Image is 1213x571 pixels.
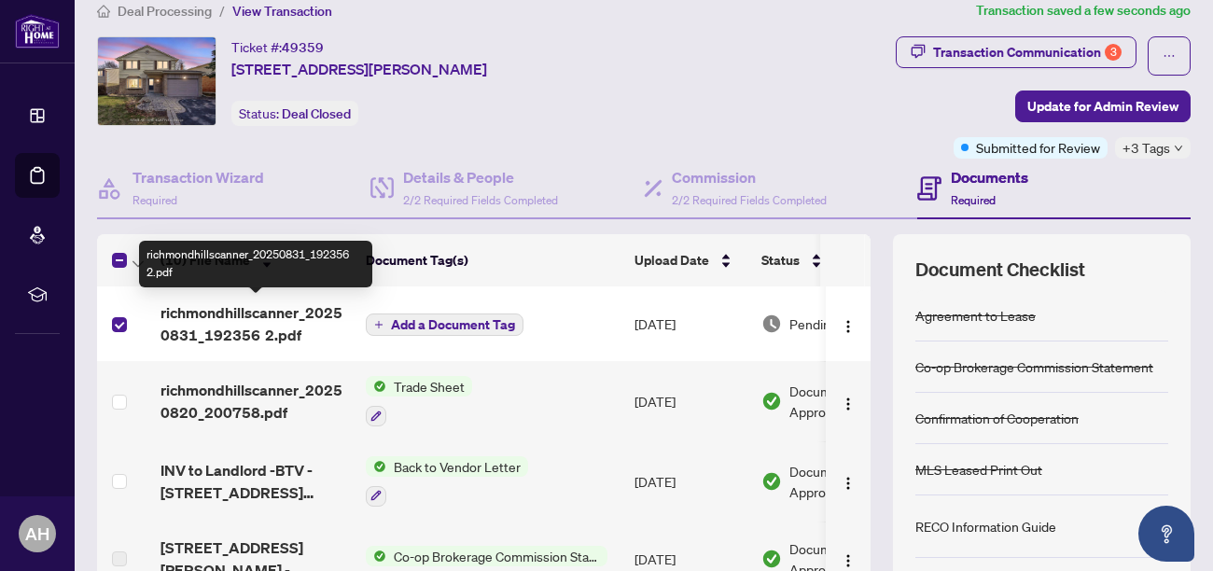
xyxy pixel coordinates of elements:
[132,193,177,207] span: Required
[366,313,523,336] button: Add a Document Tag
[231,58,487,80] span: [STREET_ADDRESS][PERSON_NAME]
[366,546,607,566] button: Status IconCo-op Brokerage Commission Statement
[160,301,351,346] span: richmondhillscanner_20250831_192356 2.pdf
[915,356,1153,377] div: Co-op Brokerage Commission Statement
[366,376,386,397] img: Status Icon
[761,391,782,411] img: Document Status
[25,521,49,547] span: AH
[1138,506,1194,562] button: Open asap
[98,37,216,125] img: IMG-N12203346_1.jpg
[1163,49,1176,63] span: ellipsis
[915,408,1079,428] div: Confirmation of Cooperation
[366,546,386,566] img: Status Icon
[841,553,856,568] img: Logo
[627,234,754,286] th: Upload Date
[976,137,1100,158] span: Submitted for Review
[358,234,627,286] th: Document Tag(s)
[160,379,351,424] span: richmondhillscanner_20250820_200758.pdf
[915,257,1085,283] span: Document Checklist
[833,386,863,416] button: Logo
[634,250,709,271] span: Upload Date
[833,309,863,339] button: Logo
[951,166,1028,188] h4: Documents
[915,459,1042,480] div: MLS Leased Print Out
[627,441,754,522] td: [DATE]
[627,361,754,441] td: [DATE]
[841,476,856,491] img: Logo
[951,193,996,207] span: Required
[386,546,607,566] span: Co-op Brokerage Commission Statement
[789,313,883,334] span: Pending Review
[386,376,472,397] span: Trade Sheet
[672,193,827,207] span: 2/2 Required Fields Completed
[374,320,383,329] span: plus
[915,516,1056,536] div: RECO Information Guide
[366,456,528,507] button: Status IconBack to Vendor Letter
[97,5,110,18] span: home
[841,397,856,411] img: Logo
[132,166,264,188] h4: Transaction Wizard
[1122,137,1170,159] span: +3 Tags
[761,471,782,492] img: Document Status
[789,381,905,422] span: Document Approved
[754,234,913,286] th: Status
[118,3,212,20] span: Deal Processing
[403,166,558,188] h4: Details & People
[282,39,324,56] span: 49359
[933,37,1122,67] div: Transaction Communication
[386,456,528,477] span: Back to Vendor Letter
[231,101,358,126] div: Status:
[1027,91,1178,121] span: Update for Admin Review
[15,14,60,49] img: logo
[139,241,372,287] div: richmondhillscanner_20250831_192356 2.pdf
[761,549,782,569] img: Document Status
[391,318,515,331] span: Add a Document Tag
[627,286,754,361] td: [DATE]
[841,319,856,334] img: Logo
[232,3,332,20] span: View Transaction
[1015,91,1191,122] button: Update for Admin Review
[761,313,782,334] img: Document Status
[160,459,351,504] span: INV to Landlord -BTV - [STREET_ADDRESS][PERSON_NAME]pdf
[833,467,863,496] button: Logo
[789,461,905,502] span: Document Approved
[366,313,523,337] button: Add a Document Tag
[1174,144,1183,153] span: down
[366,456,386,477] img: Status Icon
[915,305,1036,326] div: Agreement to Lease
[153,234,358,286] th: (10) File Name
[231,36,324,58] div: Ticket #:
[896,36,1136,68] button: Transaction Communication3
[672,166,827,188] h4: Commission
[761,250,800,271] span: Status
[403,193,558,207] span: 2/2 Required Fields Completed
[366,376,472,426] button: Status IconTrade Sheet
[282,105,351,122] span: Deal Closed
[1105,44,1122,61] div: 3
